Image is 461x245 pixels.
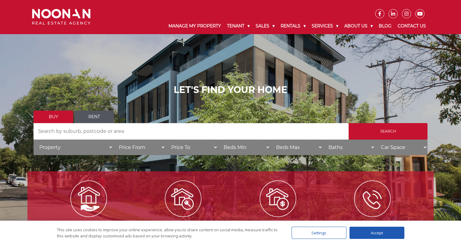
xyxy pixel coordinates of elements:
[74,111,114,123] a: Rent
[34,111,73,123] a: Buy
[253,18,278,34] a: Sales
[292,227,346,239] div: Settings
[231,220,324,235] span: Sell my Property
[349,123,427,140] input: Search
[376,18,395,34] a: Blog
[42,195,135,234] a: Manage my Property Managemy Property
[326,195,419,234] a: ICONS ContactUs
[349,227,404,239] div: Accept
[137,195,230,234] a: Lease my property Leasemy Property
[231,195,324,234] a: Sell my property Sellmy Property
[34,123,349,140] input: Search by suburb, postcode or area
[278,18,309,34] a: Rentals
[137,220,230,235] span: Lease my Property
[32,9,90,25] img: Noonan Real Estate Agency
[224,18,253,34] a: Tenant
[57,227,279,239] div: This site uses cookies to improve your online experience, allow you to share content on social me...
[395,18,429,34] a: Contact Us
[309,18,341,34] a: Services
[354,180,391,217] img: ICONS
[326,220,419,235] span: Contact Us
[341,18,376,34] a: About Us
[260,180,296,217] img: Sell my property
[165,18,224,34] a: Manage My Property
[165,180,201,217] img: Lease my property
[34,84,427,95] h1: LET'S FIND YOUR HOME
[70,180,107,217] img: Manage my Property
[42,220,135,235] span: Manage my Property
